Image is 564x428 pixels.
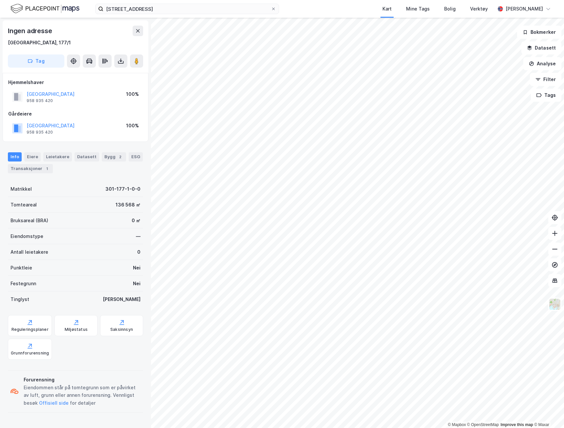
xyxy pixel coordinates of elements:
[132,217,141,225] div: 0 ㎡
[8,26,53,36] div: Ingen adresse
[11,185,32,193] div: Matrikkel
[65,327,88,332] div: Miljøstatus
[8,152,22,161] div: Info
[8,110,143,118] div: Gårdeiere
[126,122,139,130] div: 100%
[517,26,561,39] button: Bokmerker
[136,232,141,240] div: —
[24,384,141,407] div: Eiendommen står på tomtegrunn som er påvirket av luft, grunn eller annen forurensning. Vennligst ...
[137,248,141,256] div: 0
[24,152,41,161] div: Eiere
[501,422,533,427] a: Improve this map
[116,201,141,209] div: 136 568 ㎡
[8,39,71,47] div: [GEOGRAPHIC_DATA], 177/1
[126,90,139,98] div: 100%
[27,130,53,135] div: 958 935 420
[11,295,29,303] div: Tinglyst
[102,152,126,161] div: Bygg
[11,3,79,14] img: logo.f888ab2527a4732fd821a326f86c7f29.svg
[531,89,561,102] button: Tags
[382,5,392,13] div: Kart
[531,396,564,428] div: Kontrollprogram for chat
[444,5,456,13] div: Bolig
[8,54,64,68] button: Tag
[467,422,499,427] a: OpenStreetMap
[24,376,141,384] div: Forurensning
[103,4,271,14] input: Søk på adresse, matrikkel, gårdeiere, leietakere eller personer
[11,217,48,225] div: Bruksareal (BRA)
[470,5,488,13] div: Verktøy
[523,57,561,70] button: Analyse
[11,248,48,256] div: Antall leietakere
[117,154,123,160] div: 2
[506,5,543,13] div: [PERSON_NAME]
[129,152,143,161] div: ESG
[11,280,36,288] div: Festegrunn
[103,295,141,303] div: [PERSON_NAME]
[448,422,466,427] a: Mapbox
[110,327,133,332] div: Saksinnsyn
[521,41,561,54] button: Datasett
[11,351,49,356] div: Grunnforurensning
[8,78,143,86] div: Hjemmelshaver
[11,232,43,240] div: Eiendomstype
[11,201,37,209] div: Tomteareal
[406,5,430,13] div: Mine Tags
[11,264,32,272] div: Punktleie
[27,98,53,103] div: 958 935 420
[133,280,141,288] div: Nei
[105,185,141,193] div: 301-177-1-0-0
[11,327,49,332] div: Reguleringsplaner
[43,152,72,161] div: Leietakere
[530,73,561,86] button: Filter
[531,396,564,428] iframe: Chat Widget
[44,165,50,172] div: 1
[549,298,561,310] img: Z
[75,152,99,161] div: Datasett
[8,164,53,173] div: Transaksjoner
[133,264,141,272] div: Nei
